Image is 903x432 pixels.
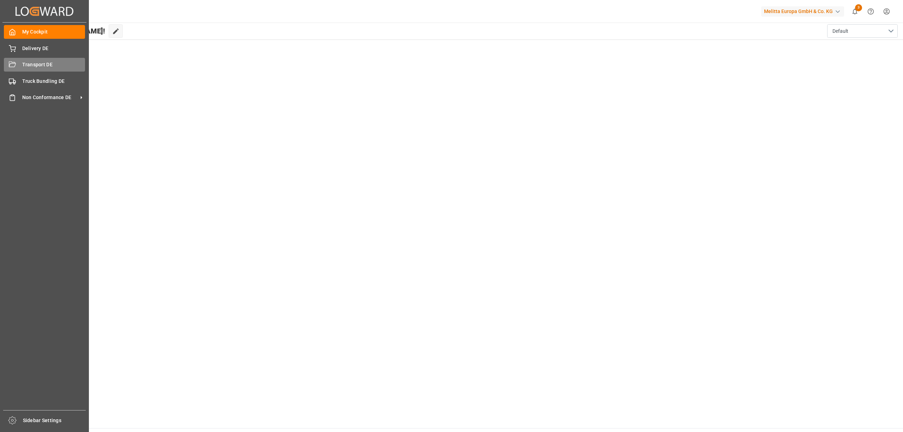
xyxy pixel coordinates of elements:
span: Transport DE [22,61,85,68]
span: Default [832,28,848,35]
span: Delivery DE [22,45,85,52]
button: Melitta Europa GmbH & Co. KG [761,5,847,18]
span: My Cockpit [22,28,85,36]
a: Truck Bundling DE [4,74,85,88]
a: Delivery DE [4,41,85,55]
span: 3 [855,4,862,11]
span: Sidebar Settings [23,417,86,424]
a: Transport DE [4,58,85,72]
button: open menu [827,24,898,38]
span: Truck Bundling DE [22,78,85,85]
button: Help Center [863,4,879,19]
div: Melitta Europa GmbH & Co. KG [761,6,844,17]
span: Non Conformance DE [22,94,78,101]
button: show 3 new notifications [847,4,863,19]
a: My Cockpit [4,25,85,39]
